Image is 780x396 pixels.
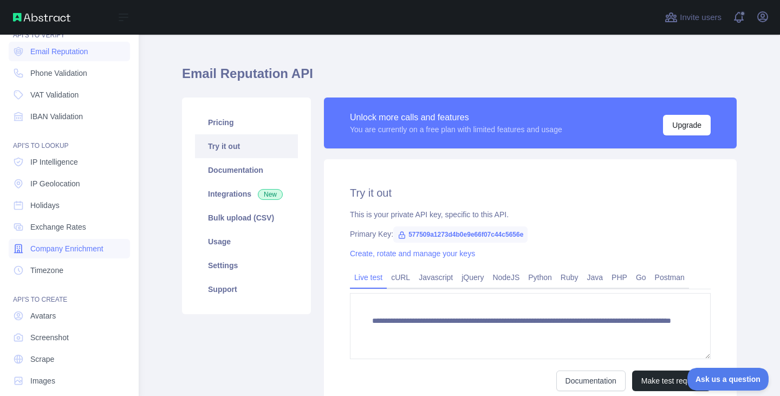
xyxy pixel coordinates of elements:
a: Support [195,277,298,301]
iframe: Toggle Customer Support [687,368,769,391]
a: NodeJS [488,269,524,286]
span: Company Enrichment [30,243,103,254]
a: Create, rotate and manage your keys [350,249,475,258]
a: Javascript [414,269,457,286]
div: This is your private API key, specific to this API. [350,209,711,220]
a: Postman [651,269,689,286]
a: Settings [195,254,298,277]
a: VAT Validation [9,85,130,105]
a: Avatars [9,306,130,326]
div: You are currently on a free plan with limited features and usage [350,124,562,135]
a: Scrape [9,349,130,369]
button: Upgrade [663,115,711,135]
a: Email Reputation [9,42,130,61]
span: Email Reputation [30,46,88,57]
a: Screenshot [9,328,130,347]
h2: Try it out [350,185,711,200]
div: Primary Key: [350,229,711,239]
a: Try it out [195,134,298,158]
span: Scrape [30,354,54,365]
img: Abstract API [13,13,70,22]
button: Invite users [662,9,724,26]
a: Timezone [9,261,130,280]
h1: Email Reputation API [182,65,737,91]
span: Invite users [680,11,721,24]
div: API'S TO LOOKUP [9,128,130,150]
span: Images [30,375,55,386]
span: VAT Validation [30,89,79,100]
a: Usage [195,230,298,254]
a: PHP [607,269,632,286]
a: Python [524,269,556,286]
a: IP Intelligence [9,152,130,172]
span: Avatars [30,310,56,321]
a: Documentation [195,158,298,182]
span: Timezone [30,265,63,276]
a: Bulk upload (CSV) [195,206,298,230]
div: API'S TO CREATE [9,282,130,304]
a: Holidays [9,196,130,215]
a: IBAN Validation [9,107,130,126]
span: IBAN Validation [30,111,83,122]
a: Images [9,371,130,391]
a: Integrations New [195,182,298,206]
a: cURL [387,269,414,286]
span: Phone Validation [30,68,87,79]
span: Exchange Rates [30,222,86,232]
a: Pricing [195,111,298,134]
span: 577509a1273d4b0e9e66f07c44c5656e [393,226,528,243]
a: Ruby [556,269,583,286]
a: IP Geolocation [9,174,130,193]
a: Exchange Rates [9,217,130,237]
a: Live test [350,269,387,286]
a: Go [632,269,651,286]
a: Documentation [556,371,626,391]
span: New [258,189,283,200]
a: Phone Validation [9,63,130,83]
a: Company Enrichment [9,239,130,258]
div: Unlock more calls and features [350,111,562,124]
span: Screenshot [30,332,69,343]
button: Make test request [632,371,711,391]
a: jQuery [457,269,488,286]
span: IP Intelligence [30,157,78,167]
span: IP Geolocation [30,178,80,189]
a: Java [583,269,608,286]
span: Holidays [30,200,60,211]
